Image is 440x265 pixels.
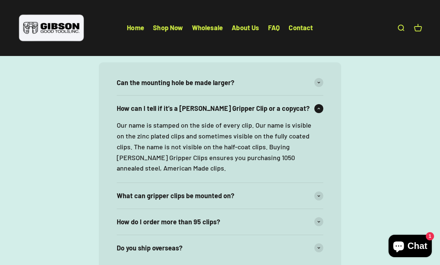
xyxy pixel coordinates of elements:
span: How can I tell if it’s a [PERSON_NAME] Gripper Clip or a copycat? [117,103,309,114]
a: Wholesale [192,24,223,32]
inbox-online-store-chat: Shopify online store chat [386,235,434,259]
p: Our name is stamped on the side of every clip. Our name is visible on the zinc plated clips and s... [117,120,314,174]
span: Can the mounting hole be made larger? [117,77,234,88]
span: What can gripper clips be mounted on? [117,190,234,201]
summary: What can gripper clips be mounted on? [117,183,323,209]
summary: How do I order more than 95 clips? [117,209,323,235]
summary: Do you ship overseas? [117,235,323,261]
a: FAQ [268,24,280,32]
summary: Can the mounting hole be made larger? [117,70,323,96]
summary: How can I tell if it’s a [PERSON_NAME] Gripper Clip or a copycat? [117,96,323,121]
a: Contact [289,24,313,32]
a: Shop Now [153,24,183,32]
a: Home [127,24,144,32]
span: Do you ship overseas? [117,243,182,253]
span: How do I order more than 95 clips? [117,216,220,227]
a: About Us [232,24,259,32]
